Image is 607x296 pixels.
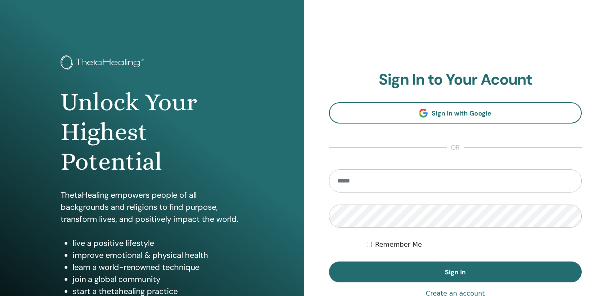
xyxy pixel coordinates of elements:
[329,71,582,89] h2: Sign In to Your Acount
[61,87,243,177] h1: Unlock Your Highest Potential
[447,143,464,152] span: or
[73,249,243,261] li: improve emotional & physical health
[73,237,243,249] li: live a positive lifestyle
[432,109,491,118] span: Sign In with Google
[329,262,582,282] button: Sign In
[329,102,582,124] a: Sign In with Google
[445,268,466,276] span: Sign In
[367,240,582,249] div: Keep me authenticated indefinitely or until I manually logout
[73,261,243,273] li: learn a world-renowned technique
[73,273,243,285] li: join a global community
[61,189,243,225] p: ThetaHealing empowers people of all backgrounds and religions to find purpose, transform lives, a...
[375,240,422,249] label: Remember Me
